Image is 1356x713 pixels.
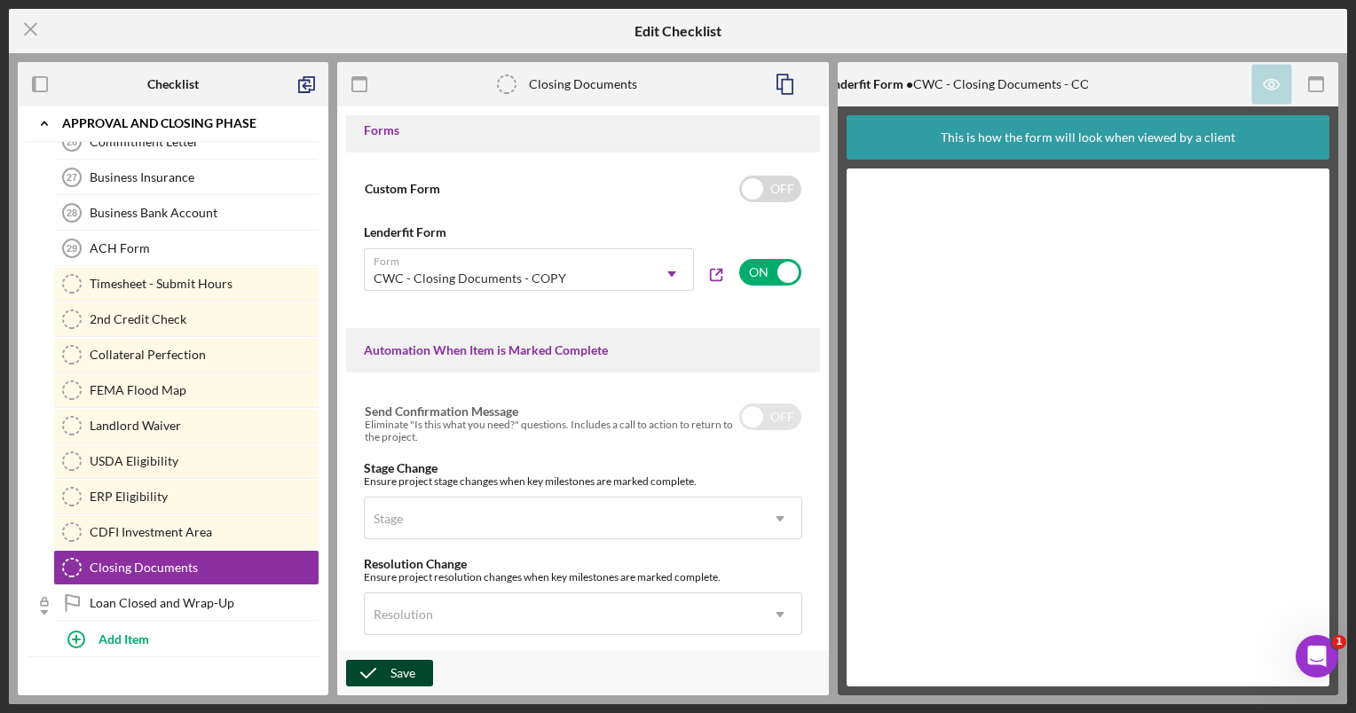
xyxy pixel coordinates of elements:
[364,557,802,571] div: Resolution Change
[90,241,319,255] div: ACH Form
[90,135,319,149] div: Commitment Letter
[53,621,319,656] button: Add Item
[635,23,721,39] h5: Edit Checklist
[374,271,566,286] div: CWC - Closing Documents - COPY
[364,461,802,475] div: Stage Change
[14,14,421,74] body: Rich Text Area. Press ALT-0 for help.
[90,312,319,326] div: 2nd Credit Check
[90,170,319,184] div: Business Insurance
[365,181,440,196] label: Custom Form
[53,372,319,408] a: FEMA Flood Map
[53,479,319,514] a: ERP Eligibility
[365,404,518,419] label: Send Confirmation Message
[53,160,319,195] a: 27Business Insurance
[62,118,256,129] b: Approval and Closing Phase
[53,195,319,231] a: 28Business Bank Account
[346,660,433,686] button: Save
[90,490,319,504] div: ERP Eligibility
[374,607,433,622] div: Resolution
[90,348,319,362] div: Collateral Perfection
[53,550,319,585] a: Closing Documents
[364,571,802,584] div: Ensure project resolution changes when key milestones are marked complete.
[390,660,415,686] div: Save
[1296,635,1338,678] iframe: Intercom live chat
[53,337,319,372] a: Collateral Perfection
[864,186,1313,669] iframe: Lenderfit form
[821,76,913,91] b: Lenderfit Form •
[90,383,319,397] div: FEMA Flood Map
[67,137,77,147] tspan: 26
[90,419,319,433] div: Landlord Waiver
[90,560,319,575] div: Closing Documents
[90,525,319,539] div: CDFI Investment Area
[364,475,802,488] div: Ensure project stage changes when key milestones are marked complete.
[1332,635,1346,649] span: 1
[90,454,319,468] div: USDA Eligibility
[90,277,319,291] div: Timesheet - Submit Hours
[53,408,319,443] a: Landlord Waiver
[53,302,319,337] a: 2nd Credit Check
[67,208,77,218] tspan: 28
[374,512,403,526] div: Stage
[821,77,1106,91] div: CWC - Closing Documents - COPY
[53,124,319,160] a: 26Commitment Letter
[941,115,1235,160] div: This is how the form will look when viewed by a client
[364,224,446,239] b: Lenderfit Form
[364,123,802,137] div: Forms
[14,14,421,74] div: You can submit here any templates or drafts used while creating the loan documents, including loa...
[53,266,319,302] a: Timesheet - Submit Hours
[147,77,199,91] b: Checklist
[90,596,319,610] div: Loan Closed and Wrap-Up
[364,343,802,357] div: Automation When Item is Marked Complete
[53,585,319,621] a: Loan Closed and Wrap-Up
[67,172,77,183] tspan: 27
[53,231,319,266] a: 29ACH Form
[529,77,637,91] div: Closing Documents
[99,622,149,655] div: Add Item
[53,514,319,550] a: CDFI Investment Area
[67,243,77,254] tspan: 29
[90,206,319,220] div: Business Bank Account
[365,419,739,443] div: Eliminate "Is this what you need?" questions. Includes a call to action to return to the project.
[53,443,319,479] a: USDA Eligibility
